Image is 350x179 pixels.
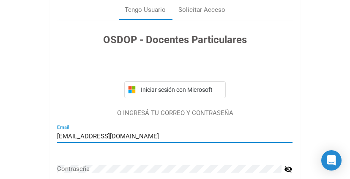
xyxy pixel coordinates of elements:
p: O INGRESÁ TU CORREO Y CONTRASEÑA [57,108,293,118]
div: Tengo Usuario [125,5,166,15]
iframe: Botón de Acceder con Google [120,57,230,75]
mat-icon: visibility_off [284,164,293,174]
span: Iniciar sesión con Microsoft [139,86,222,93]
h3: OSDOP - Docentes Particulares [57,32,293,47]
button: Iniciar sesión con Microsoft [124,81,226,98]
div: Open Intercom Messenger [321,150,342,171]
div: Solicitar Acceso [178,5,225,15]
